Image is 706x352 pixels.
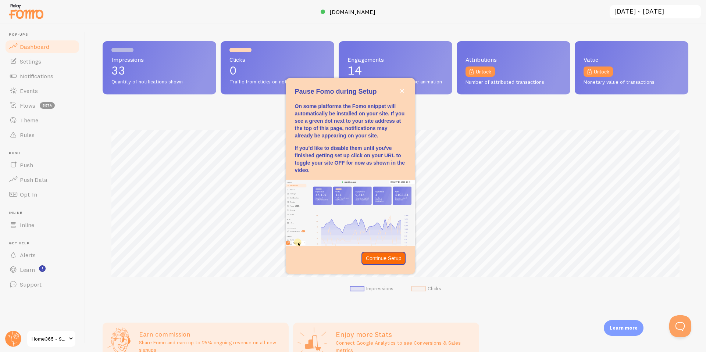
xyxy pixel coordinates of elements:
[26,330,76,348] a: Home365 - STG
[347,57,443,62] span: Engagements
[20,102,35,109] span: Flows
[295,144,406,174] p: If you'd like to disable them until you've finished getting set up click on your URL to toggle yo...
[295,103,406,139] p: On some platforms the Fomo snippet will automatically be installed on your site. If you see a gre...
[336,330,475,339] h2: Enjoy more Stats
[20,43,49,50] span: Dashboard
[584,57,680,62] span: Value
[669,315,691,337] iframe: Help Scout Beacon - Open
[111,79,207,85] span: Quantity of notifications shown
[4,39,80,54] a: Dashboard
[40,102,55,109] span: beta
[4,83,80,98] a: Events
[229,65,325,76] p: 0
[20,58,41,65] span: Settings
[20,191,37,198] span: Opt-In
[4,158,80,172] a: Push
[4,172,80,187] a: Push Data
[8,2,44,21] img: fomo-relay-logo-orange.svg
[111,57,207,62] span: Impressions
[604,320,643,336] div: Learn more
[466,57,561,62] span: Attributions
[111,65,207,76] p: 33
[584,67,613,77] a: Unlock
[4,98,80,113] a: Flows beta
[9,241,80,246] span: Get Help
[4,218,80,232] a: Inline
[4,248,80,262] a: Alerts
[466,79,561,86] span: Number of attributed transactions
[9,32,80,37] span: Pop-ups
[366,255,402,262] p: Continue Setup
[20,131,35,139] span: Rules
[9,211,80,215] span: Inline
[4,127,80,142] a: Rules
[20,251,36,259] span: Alerts
[347,65,443,76] p: 14
[4,54,80,69] a: Settings
[295,87,406,97] p: Pause Fomo during Setup
[20,266,35,273] span: Learn
[350,285,393,292] li: Impressions
[20,116,38,124] span: Theme
[20,87,38,94] span: Events
[584,79,680,86] span: Monetary value of transactions
[398,87,406,95] button: close,
[4,262,80,277] a: Learn
[4,187,80,202] a: Opt-In
[20,281,42,288] span: Support
[20,221,34,229] span: Inline
[229,57,325,62] span: Clicks
[411,285,441,292] li: Clicks
[32,334,67,343] span: Home365 - STG
[4,277,80,292] a: Support
[4,69,80,83] a: Notifications
[139,330,284,338] h3: Earn commission
[9,151,80,156] span: Push
[361,252,406,265] button: Continue Setup
[466,67,495,77] a: Unlock
[4,113,80,127] a: Theme
[20,161,33,169] span: Push
[610,324,638,331] p: Learn more
[286,78,415,274] div: Pause Fomo during Setup
[20,72,53,80] span: Notifications
[20,176,47,183] span: Push Data
[229,79,325,85] span: Traffic from clicks on notifications
[39,265,46,272] svg: <p>Watch New Feature Tutorials!</p>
